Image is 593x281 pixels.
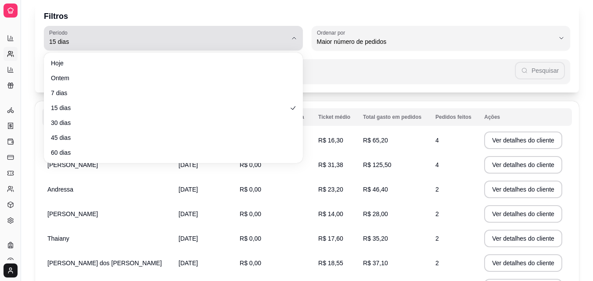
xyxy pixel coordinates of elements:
span: [PERSON_NAME] [47,210,98,217]
span: 60 dias [51,148,287,157]
span: R$ 125,50 [363,161,392,168]
span: R$ 0,00 [240,161,261,168]
span: [DATE] [179,186,198,193]
span: Maior número de pedidos [317,37,555,46]
span: 4 [435,137,439,144]
button: Ver detalhes do cliente [484,132,562,149]
span: [PERSON_NAME] [47,161,98,168]
button: Ver detalhes do cliente [484,230,562,247]
span: Hoje [51,59,287,68]
span: Thaiany [47,235,69,242]
th: Pedidos feitos [430,108,479,126]
span: R$ 14,00 [318,210,343,217]
th: Total gasto em pedidos [358,108,430,126]
span: 2 [435,210,439,217]
span: R$ 0,00 [240,210,261,217]
span: 4 [435,161,439,168]
span: R$ 0,00 [240,235,261,242]
span: [DATE] [179,260,198,267]
button: Ver detalhes do cliente [484,254,562,272]
span: [DATE] [179,210,198,217]
button: Ver detalhes do cliente [484,205,562,223]
span: R$ 65,20 [363,137,388,144]
span: R$ 37,10 [363,260,388,267]
span: [DATE] [179,161,198,168]
span: R$ 35,20 [363,235,388,242]
th: Nome [42,108,173,126]
span: R$ 23,20 [318,186,343,193]
button: Ver detalhes do cliente [484,156,562,174]
span: R$ 0,00 [240,186,261,193]
span: R$ 0,00 [240,260,261,267]
span: 30 dias [51,118,287,127]
span: 2 [435,260,439,267]
span: 45 dias [51,133,287,142]
span: [PERSON_NAME] dos [PERSON_NAME] [47,260,162,267]
button: Ver detalhes do cliente [484,181,562,198]
span: [DATE] [179,235,198,242]
th: Ticket médio [313,108,358,126]
span: 7 dias [51,89,287,97]
span: R$ 17,60 [318,235,343,242]
span: Ontem [51,74,287,82]
span: R$ 18,55 [318,260,343,267]
span: 2 [435,235,439,242]
label: Período [49,29,70,36]
p: Filtros [44,10,570,22]
span: R$ 28,00 [363,210,388,217]
span: R$ 16,30 [318,137,343,144]
span: 2 [435,186,439,193]
span: Andressa [47,186,73,193]
th: Ações [479,108,572,126]
span: R$ 46,40 [363,186,388,193]
span: 15 dias [51,103,287,112]
label: Ordenar por [317,29,348,36]
span: R$ 31,38 [318,161,343,168]
span: 15 dias [49,37,287,46]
